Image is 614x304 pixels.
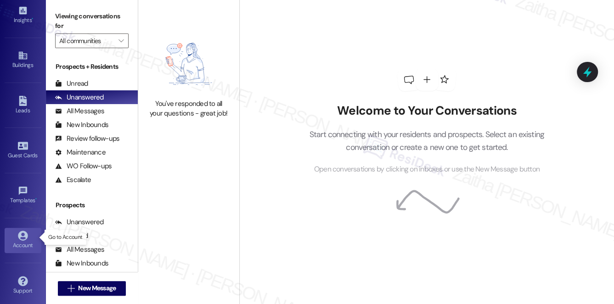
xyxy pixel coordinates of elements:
[78,283,116,293] span: New Message
[5,3,41,28] a: Insights •
[295,104,558,118] h2: Welcome to Your Conversations
[148,33,229,94] img: empty-state
[55,9,129,33] label: Viewing conversations for
[68,285,74,292] i: 
[5,48,41,72] a: Buildings
[46,200,138,210] div: Prospects
[5,183,41,208] a: Templates •
[48,233,82,241] p: Go to Account
[314,164,540,175] span: Open conversations by clicking on inboxes or use the New Message button
[55,134,119,144] div: Review follow-ups
[32,16,33,22] span: •
[55,231,88,241] div: Unread
[35,196,37,202] span: •
[58,281,126,296] button: New Message
[55,120,108,130] div: New Inbounds
[5,228,41,253] a: Account
[59,33,114,48] input: All communities
[148,99,229,119] div: You've responded to all your questions - great job!
[55,79,88,88] div: Unread
[55,259,108,268] div: New Inbounds
[5,138,41,163] a: Guest Cards
[55,106,104,116] div: All Messages
[55,148,106,157] div: Maintenance
[55,93,104,102] div: Unanswered
[5,273,41,298] a: Support
[55,175,91,185] div: Escalate
[5,93,41,118] a: Leads
[55,217,104,227] div: Unanswered
[55,245,104,254] div: All Messages
[55,161,112,171] div: WO Follow-ups
[118,37,124,44] i: 
[295,128,558,154] p: Start connecting with your residents and prospects. Select an existing conversation or create a n...
[46,62,138,72] div: Prospects + Residents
